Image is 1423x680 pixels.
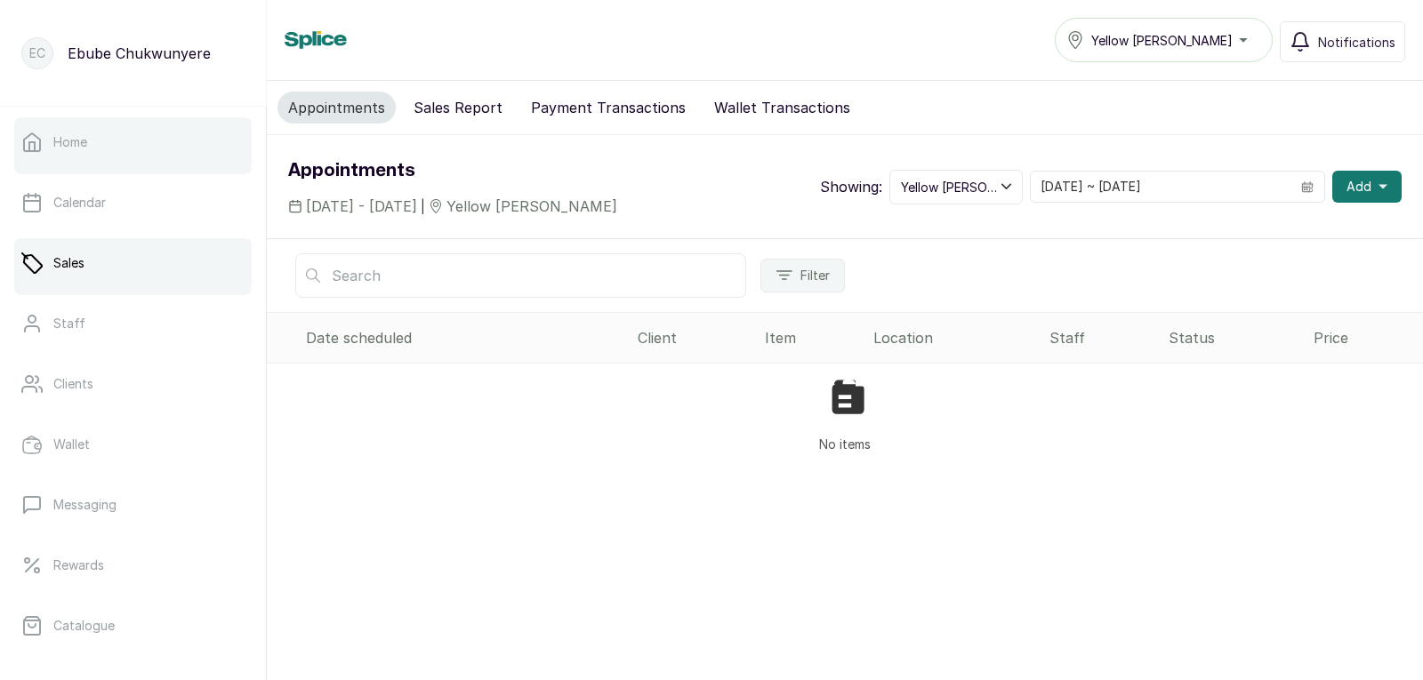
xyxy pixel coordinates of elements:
[421,197,425,216] span: |
[403,92,513,124] button: Sales Report
[1169,327,1299,348] div: Status
[1280,21,1405,62] button: Notifications
[638,327,751,348] div: Client
[760,259,845,292] button: Filter
[53,133,87,151] p: Home
[53,375,93,393] p: Clients
[29,44,45,62] p: EC
[68,43,211,64] p: Ebube Chukwunyere
[53,436,90,453] p: Wallet
[53,496,117,514] p: Messaging
[820,176,882,197] p: Showing:
[1055,18,1273,62] button: Yellow [PERSON_NAME]
[1301,180,1314,193] svg: calendar
[306,327,623,348] div: Date scheduled
[873,327,1035,348] div: Location
[277,92,396,124] button: Appointments
[1031,172,1290,202] input: Select date
[800,267,830,284] span: Filter
[1318,33,1395,52] span: Notifications
[1347,178,1371,196] span: Add
[295,253,746,298] input: Search
[14,299,252,348] a: Staff
[446,196,617,217] span: Yellow [PERSON_NAME]
[53,254,84,272] p: Sales
[288,156,617,185] h1: Appointments
[1314,327,1416,348] div: Price
[14,359,252,409] a: Clients
[765,327,859,348] div: Item
[306,196,417,217] span: [DATE] - [DATE]
[901,178,1001,196] span: Yellow [PERSON_NAME]
[14,238,252,288] a: Sales
[703,92,861,124] button: Wallet Transactions
[14,178,252,228] a: Calendar
[14,480,252,530] a: Messaging
[889,170,1023,204] button: Yellow [PERSON_NAME]
[53,556,104,574] p: Rewards
[520,92,696,124] button: Payment Transactions
[53,194,106,212] p: Calendar
[14,540,252,590] a: Rewards
[819,435,871,453] p: No items
[1091,31,1233,50] span: Yellow [PERSON_NAME]
[53,315,85,332] p: Staff
[53,617,115,635] p: Catalogue
[1049,327,1154,348] div: Staff
[14,117,252,167] a: Home
[14,420,252,469] a: Wallet
[14,601,252,651] a: Catalogue
[1332,171,1402,203] button: Add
